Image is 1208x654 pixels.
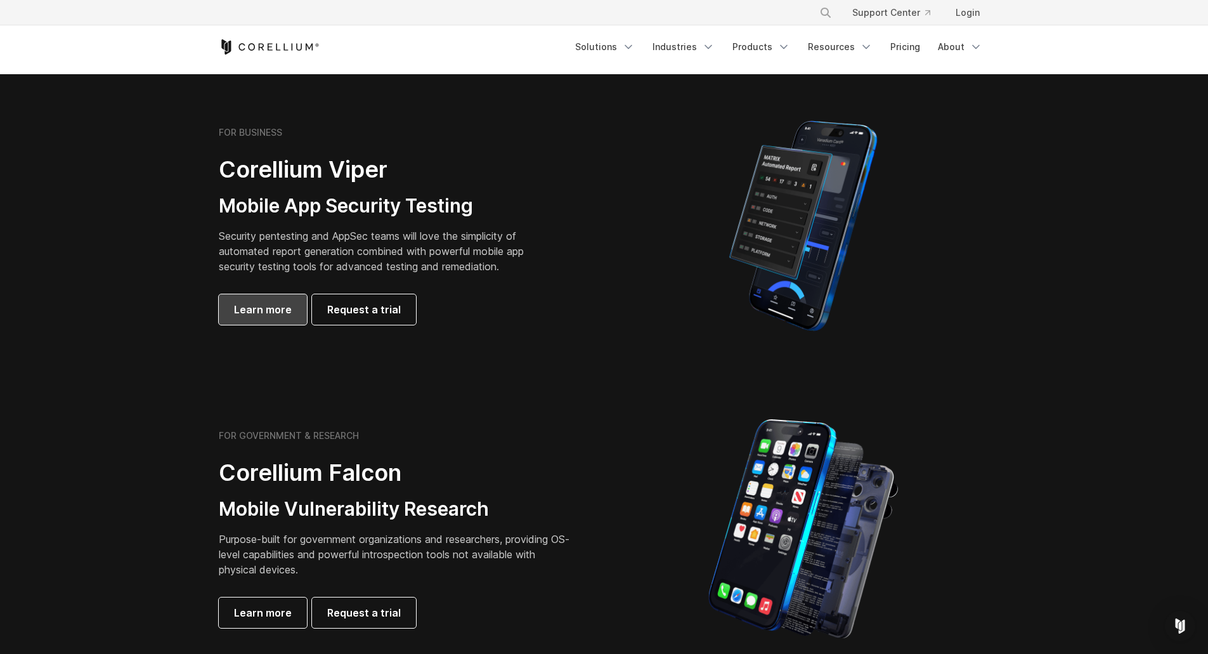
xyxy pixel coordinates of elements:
[312,598,416,628] a: Request a trial
[1165,611,1195,641] div: Open Intercom Messenger
[568,36,642,58] a: Solutions
[234,605,292,620] span: Learn more
[842,1,940,24] a: Support Center
[219,430,359,441] h6: FOR GOVERNMENT & RESEARCH
[568,36,990,58] div: Navigation Menu
[814,1,837,24] button: Search
[219,155,543,184] h2: Corellium Viper
[883,36,928,58] a: Pricing
[930,36,990,58] a: About
[645,36,722,58] a: Industries
[219,294,307,325] a: Learn more
[708,115,899,337] img: Corellium MATRIX automated report on iPhone showing app vulnerability test results across securit...
[219,497,574,521] h3: Mobile Vulnerability Research
[219,532,574,577] p: Purpose-built for government organizations and researchers, providing OS-level capabilities and p...
[219,194,543,218] h3: Mobile App Security Testing
[219,228,543,274] p: Security pentesting and AppSec teams will love the simplicity of automated report generation comb...
[708,418,899,640] img: iPhone model separated into the mechanics used to build the physical device.
[800,36,880,58] a: Resources
[804,1,990,24] div: Navigation Menu
[219,598,307,628] a: Learn more
[327,605,401,620] span: Request a trial
[312,294,416,325] a: Request a trial
[234,302,292,317] span: Learn more
[327,302,401,317] span: Request a trial
[219,39,320,55] a: Corellium Home
[219,459,574,487] h2: Corellium Falcon
[945,1,990,24] a: Login
[725,36,798,58] a: Products
[219,127,282,138] h6: FOR BUSINESS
